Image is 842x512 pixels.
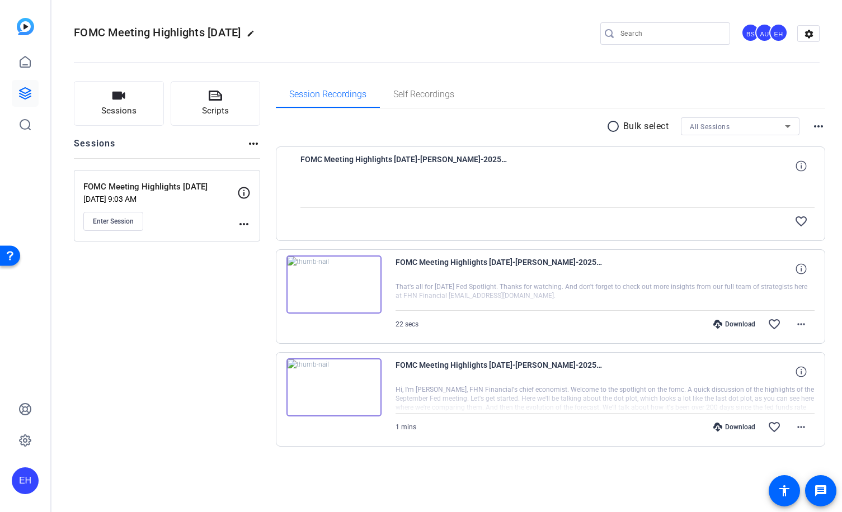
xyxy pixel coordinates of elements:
[690,123,730,131] span: All Sessions
[396,255,603,282] span: FOMC Meeting Highlights [DATE]-[PERSON_NAME]-2025-09-15-15-30-41-994-0
[708,423,761,432] div: Download
[247,137,260,150] mat-icon: more_horiz
[755,23,774,42] div: AU
[794,215,808,228] mat-icon: favorite_border
[769,23,788,42] div: EH
[393,90,454,99] span: Self Recordings
[798,26,820,42] mat-icon: settings
[83,181,237,193] p: FOMC Meeting Highlights [DATE]
[74,26,241,39] span: FOMC Meeting Highlights [DATE]
[778,484,791,497] mat-icon: accessibility
[794,420,808,434] mat-icon: more_horiz
[300,153,507,179] span: FOMC Meeting Highlights [DATE]-[PERSON_NAME]-2025-09-17-14-37-07-146-0
[93,217,134,226] span: Enter Session
[286,358,382,416] img: thumb-nail
[812,120,825,133] mat-icon: more_horiz
[741,23,760,42] div: BS
[101,105,137,117] span: Sessions
[74,81,164,126] button: Sessions
[768,317,781,331] mat-icon: favorite_border
[17,18,34,35] img: blue-gradient.svg
[708,320,761,329] div: Download
[623,120,669,133] p: Bulk select
[396,320,418,328] span: 22 secs
[247,30,260,43] mat-icon: edit
[74,137,116,158] h2: Sessions
[794,317,808,331] mat-icon: more_horiz
[286,255,382,314] img: thumb-nail
[289,90,366,99] span: Session Recordings
[606,120,623,133] mat-icon: radio_button_unchecked
[620,27,721,40] input: Search
[396,423,416,431] span: 1 mins
[769,23,789,43] ngx-avatar: Emily Harris
[814,484,827,497] mat-icon: message
[396,358,603,385] span: FOMC Meeting Highlights [DATE]-[PERSON_NAME]-2025-09-15-15-28-39-738-0
[83,212,143,231] button: Enter Session
[12,467,39,494] div: EH
[83,195,237,203] p: [DATE] 9:03 AM
[741,23,761,43] ngx-avatar: Bill Stanfield
[237,217,251,231] mat-icon: more_horiz
[202,105,229,117] span: Scripts
[755,23,775,43] ngx-avatar: Abigail Urtz
[768,420,781,434] mat-icon: favorite_border
[171,81,261,126] button: Scripts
